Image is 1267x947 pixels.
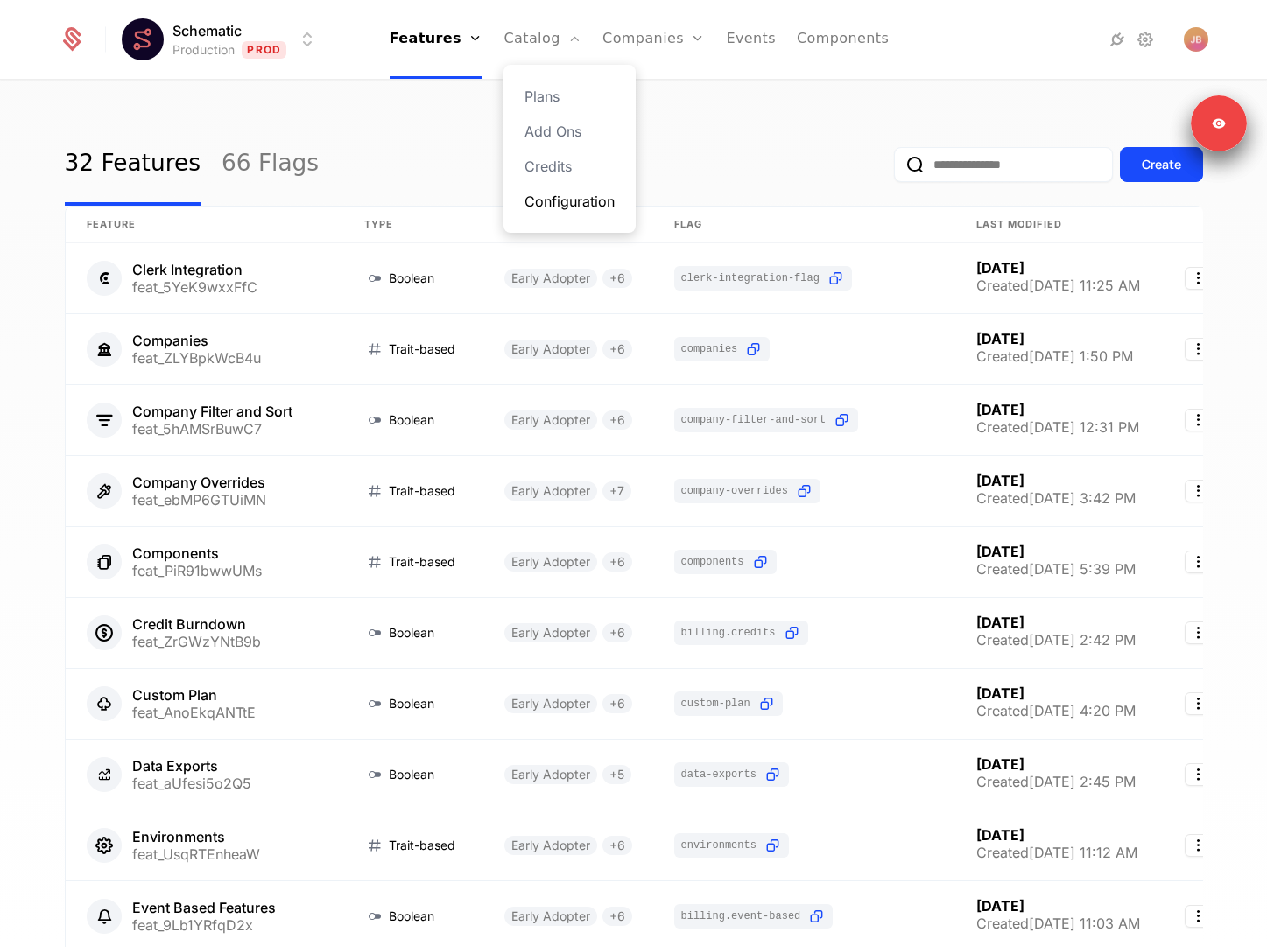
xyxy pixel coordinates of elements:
img: Jon Brasted [1184,27,1208,52]
th: Last Modified [955,207,1164,243]
th: Flag [653,207,955,243]
button: Select environment [127,20,318,59]
a: Add Ons [524,121,615,142]
a: 66 Flags [222,123,319,206]
a: 32 Features [65,123,201,206]
button: Select action [1185,409,1213,431]
button: Select action [1185,480,1213,502]
a: Settings [1135,29,1156,50]
span: Prod [242,41,286,59]
span: Schematic [172,20,242,41]
th: Feature [66,207,343,243]
button: Select action [1185,905,1213,928]
a: Plans [524,86,615,107]
a: Credits [524,156,615,177]
div: Production [172,41,235,59]
button: Select action [1185,692,1213,715]
button: Open user button [1184,27,1208,52]
button: Select action [1185,834,1213,857]
button: Select action [1185,763,1213,786]
button: Select action [1185,267,1213,290]
div: Create [1142,156,1181,173]
button: Select action [1185,338,1213,361]
th: Plans [483,207,653,243]
img: Schematic [122,18,164,60]
th: Type [343,207,483,243]
button: Select action [1185,621,1213,644]
button: Select action [1185,551,1213,573]
a: Integrations [1107,29,1128,50]
button: Create [1120,147,1203,182]
a: Configuration [524,191,615,212]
